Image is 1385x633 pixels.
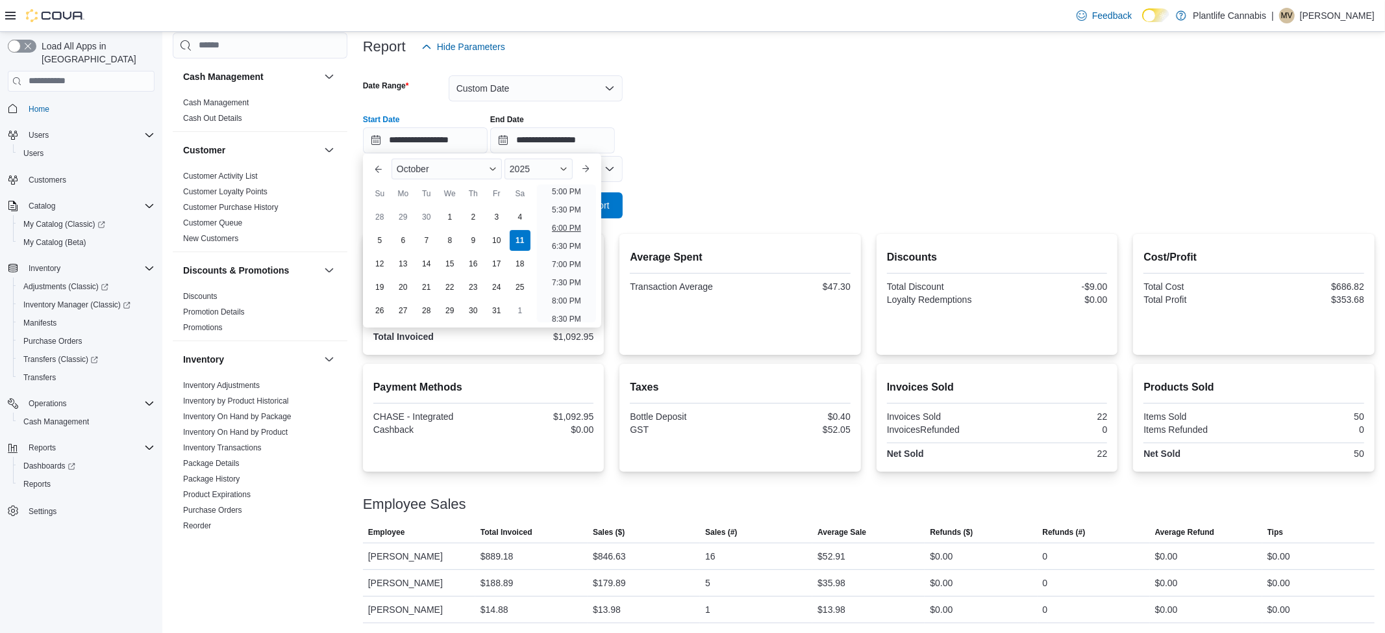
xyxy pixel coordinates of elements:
[18,414,155,430] span: Cash Management
[480,575,514,591] div: $188.89
[23,440,61,456] button: Reports
[510,277,530,298] div: day-25
[1142,22,1143,23] span: Dark Mode
[23,172,71,188] a: Customers
[547,202,586,218] li: 5:30 PM
[547,311,586,327] li: 8:30 PM
[368,205,532,322] div: October, 2025
[23,261,155,276] span: Inventory
[486,411,594,422] div: $1,092.95
[183,218,242,228] span: Customer Queue
[183,396,289,406] a: Inventory by Product Historical
[1155,527,1215,537] span: Average Refund
[18,352,103,367] a: Transfers (Classic)
[440,183,460,204] div: We
[23,127,155,143] span: Users
[13,368,160,387] button: Transfers
[373,380,594,395] h2: Payment Methods
[183,443,262,453] span: Inventory Transactions
[817,602,845,617] div: $13.98
[13,332,160,350] button: Purchase Orders
[183,353,319,366] button: Inventory
[1000,294,1108,305] div: $0.00
[1256,294,1364,305] div: $353.68
[18,297,155,313] span: Inventory Manager (Classic)
[29,104,49,114] span: Home
[393,230,414,251] div: day-6
[23,417,89,427] span: Cash Management
[743,281,851,292] div: $47.30
[13,413,160,431] button: Cash Management
[23,461,75,471] span: Dashboards
[575,159,596,179] button: Next month
[18,315,62,331] a: Manifests
[449,75,623,101] button: Custom Date
[440,277,460,298] div: day-22
[887,411,995,422] div: Invoices Sold
[23,172,155,188] span: Customers
[593,549,626,564] div: $846.63
[29,130,49,140] span: Users
[1143,250,1364,265] h2: Cost/Profit
[1267,575,1290,591] div: $0.00
[1155,549,1178,564] div: $0.00
[486,331,594,342] div: $1,092.95
[705,527,737,537] span: Sales (#)
[486,424,594,435] div: $0.00
[437,40,505,53] span: Hide Parameters
[18,279,155,294] span: Adjustments (Classic)
[547,239,586,254] li: 6:30 PM
[486,277,507,298] div: day-24
[18,279,114,294] a: Adjustments (Classic)
[13,350,160,368] a: Transfers (Classic)
[18,235,92,250] a: My Catalog (Beta)
[392,159,502,179] div: Button. Open the month selector. October is currently selected.
[705,602,710,617] div: 1
[817,527,866,537] span: Average Sale
[3,126,160,144] button: Users
[183,381,260,390] a: Inventory Adjustments
[537,185,596,322] ul: Time
[930,549,953,564] div: $0.00
[183,144,319,157] button: Customer
[480,602,508,617] div: $14.88
[1071,3,1137,29] a: Feedback
[368,527,405,537] span: Employee
[23,237,86,248] span: My Catalog (Beta)
[930,602,953,617] div: $0.00
[18,414,94,430] a: Cash Management
[373,331,434,342] strong: Total Invoiced
[1281,8,1293,23] span: MV
[321,263,337,278] button: Discounts & Promotions
[1256,281,1364,292] div: $686.82
[23,372,56,383] span: Transfers
[183,144,225,157] h3: Customer
[393,207,414,227] div: day-29
[183,292,218,301] a: Discounts
[593,575,626,591] div: $179.89
[480,527,532,537] span: Total Invoiced
[183,114,242,123] a: Cash Out Details
[18,333,88,349] a: Purchase Orders
[1043,575,1048,591] div: 0
[173,168,347,252] div: Customer
[29,506,56,517] span: Settings
[505,159,573,179] div: Button. Open the year selector. 2025 is currently selected.
[1142,8,1169,22] input: Dark Mode
[183,474,240,484] span: Package History
[183,307,245,317] span: Promotion Details
[486,207,507,227] div: day-3
[416,34,510,60] button: Hide Parameters
[1143,281,1251,292] div: Total Cost
[1267,527,1283,537] span: Tips
[29,263,60,274] span: Inventory
[887,294,995,305] div: Loyalty Redemptions
[23,502,155,519] span: Settings
[321,352,337,367] button: Inventory
[1043,527,1086,537] span: Refunds (#)
[887,380,1108,395] h2: Invoices Sold
[183,172,258,181] a: Customer Activity List
[705,575,710,591] div: 5
[18,333,155,349] span: Purchase Orders
[183,459,240,468] a: Package Details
